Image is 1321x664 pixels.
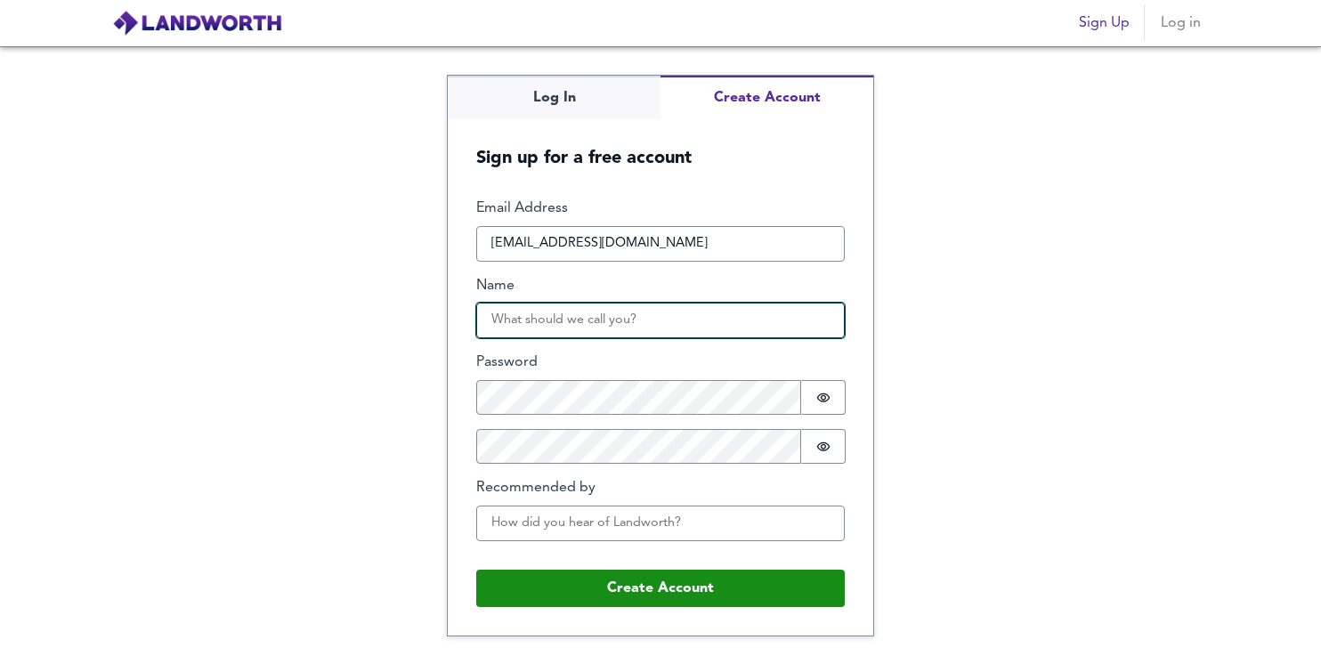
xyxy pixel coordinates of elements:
[448,76,660,119] button: Log In
[476,198,845,219] label: Email Address
[476,506,845,541] input: How did you hear of Landworth?
[112,10,282,36] img: logo
[476,226,845,262] input: How can we reach you?
[801,380,846,415] button: Show password
[1072,5,1137,41] button: Sign Up
[476,352,845,373] label: Password
[476,303,845,338] input: What should we call you?
[1079,11,1130,36] span: Sign Up
[476,276,845,296] label: Name
[660,76,873,119] button: Create Account
[1152,5,1209,41] button: Log in
[1159,11,1202,36] span: Log in
[476,570,845,607] button: Create Account
[448,119,873,170] h5: Sign up for a free account
[801,429,846,464] button: Show password
[476,478,845,498] label: Recommended by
